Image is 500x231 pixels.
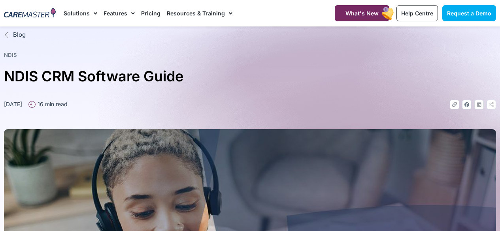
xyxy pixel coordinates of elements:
[4,30,496,39] a: Blog
[401,10,433,17] span: Help Centre
[447,10,491,17] span: Request a Demo
[36,100,68,108] span: 16 min read
[4,101,22,107] time: [DATE]
[335,5,389,21] a: What's New
[11,30,26,39] span: Blog
[442,5,496,21] a: Request a Demo
[4,52,17,58] a: NDIS
[4,8,56,19] img: CareMaster Logo
[4,65,496,88] h1: NDIS CRM Software Guide
[345,10,379,17] span: What's New
[396,5,438,21] a: Help Centre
